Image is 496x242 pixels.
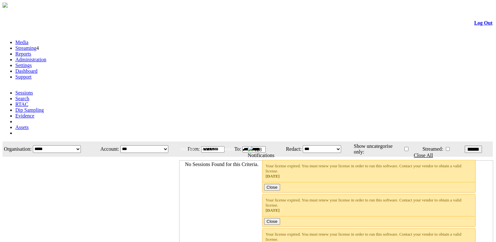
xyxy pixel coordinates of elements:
a: Support [15,74,32,79]
a: Dip Sampling [15,107,44,113]
a: Sessions [15,90,33,95]
a: Evidence [15,113,34,118]
a: Assets [15,125,29,130]
a: Administration [15,57,46,62]
a: Search [15,96,29,101]
a: RTAC [15,102,28,107]
button: Close [264,218,280,225]
span: [DATE] [266,174,280,178]
a: Reports [15,51,31,57]
a: Log Out [474,20,492,26]
div: Your license expired. You must renew your license in order to run this software. Contact your ven... [266,163,472,179]
span: 128 [254,147,262,152]
img: arrow-3.png [3,3,8,8]
span: 4 [36,45,39,51]
a: Settings [15,63,32,68]
div: Notifications [248,153,480,158]
a: Close All [414,153,433,158]
a: Dashboard [15,68,37,74]
button: Close [264,184,280,191]
td: Account: [95,142,119,156]
a: Media [15,40,28,45]
img: bell25.png [248,146,253,151]
span: [DATE] [266,208,280,213]
td: Organisation: [3,142,32,156]
a: Streaming [15,45,36,51]
div: Your license expired. You must renew your license in order to run this software. Contact your ven... [266,198,472,213]
span: Welcome, BWV (Administrator) [180,147,235,151]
